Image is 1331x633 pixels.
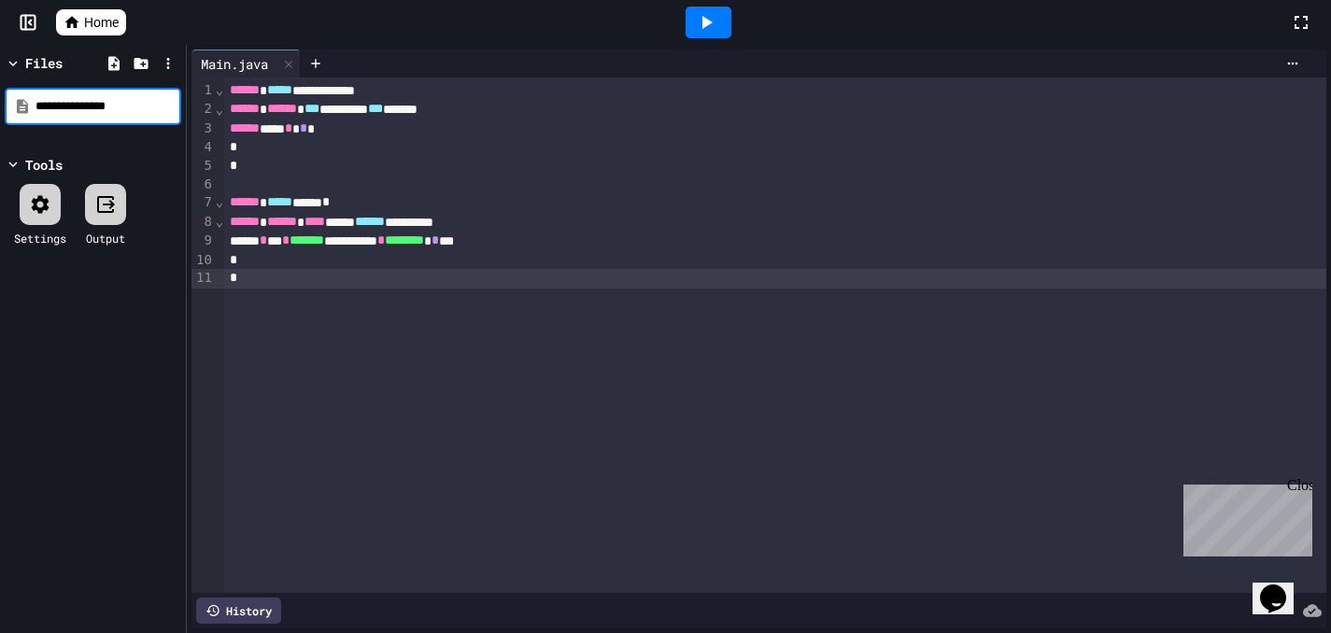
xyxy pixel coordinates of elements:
div: 3 [191,120,215,138]
div: Chat with us now!Close [7,7,129,119]
div: Settings [14,230,66,246]
div: Main.java [191,49,301,77]
div: 5 [191,157,215,176]
div: Output [86,230,125,246]
span: Fold line [215,214,224,229]
div: History [196,598,281,624]
div: 8 [191,213,215,232]
div: 2 [191,100,215,119]
iframe: chat widget [1176,477,1312,556]
div: 7 [191,193,215,212]
div: 4 [191,138,215,157]
div: Files [25,53,63,73]
span: Fold line [215,82,224,97]
span: Fold line [215,194,224,209]
div: 6 [191,176,215,194]
iframe: chat widget [1253,558,1312,614]
div: 9 [191,232,215,250]
span: Home [84,13,119,32]
div: 11 [191,269,215,288]
a: Home [56,9,126,35]
div: 1 [191,81,215,100]
div: 10 [191,251,215,270]
div: Tools [25,155,63,175]
div: Main.java [191,54,277,74]
span: Fold line [215,102,224,117]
